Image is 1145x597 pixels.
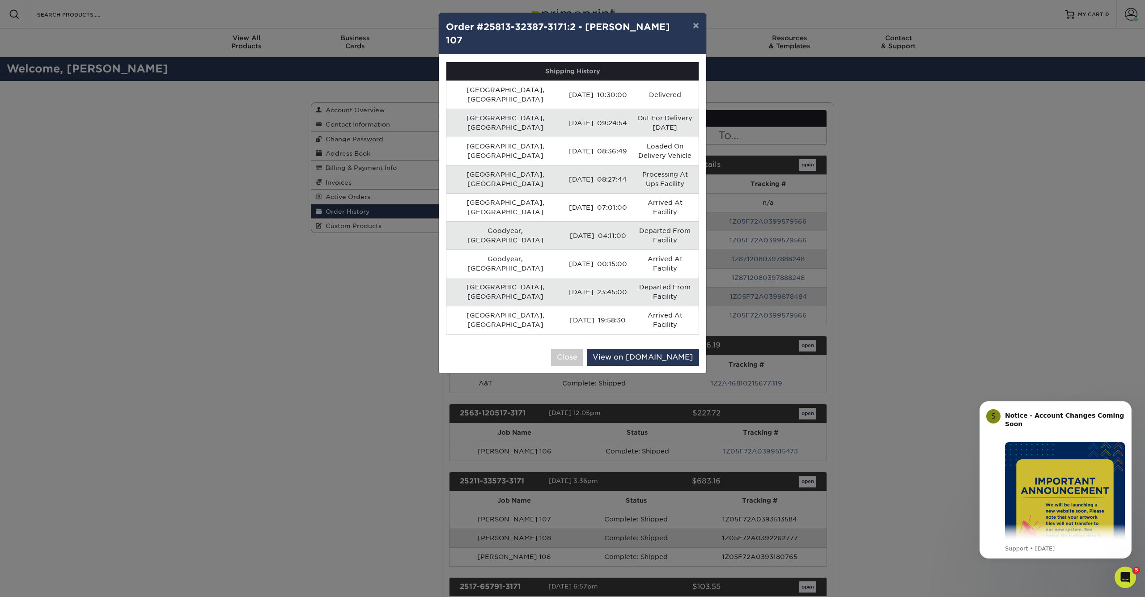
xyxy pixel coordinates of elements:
td: [GEOGRAPHIC_DATA], [GEOGRAPHIC_DATA] [446,137,564,165]
td: Departed From Facility [632,278,699,306]
td: Arrived At Facility [632,250,699,278]
td: Goodyear, [GEOGRAPHIC_DATA] [446,250,564,278]
td: [DATE] 08:27:44 [564,165,632,193]
td: [DATE] 19:58:30 [564,306,632,334]
td: [DATE] 07:01:00 [564,193,632,221]
td: [DATE] 04:11:00 [564,221,632,250]
iframe: Intercom notifications message [966,393,1145,564]
td: [GEOGRAPHIC_DATA], [GEOGRAPHIC_DATA] [446,193,564,221]
td: Arrived At Facility [632,306,699,334]
td: [DATE] 09:24:54 [564,109,632,137]
td: [GEOGRAPHIC_DATA], [GEOGRAPHIC_DATA] [446,278,564,306]
td: [GEOGRAPHIC_DATA], [GEOGRAPHIC_DATA] [446,165,564,193]
button: Close [551,349,583,366]
td: Loaded On Delivery Vehicle [632,137,699,165]
td: Departed From Facility [632,221,699,250]
button: × [686,13,706,38]
th: Shipping History [446,62,699,80]
iframe: Intercom live chat [1115,567,1136,588]
a: View on [DOMAIN_NAME] [587,349,699,366]
td: [DATE] 10:30:00 [564,80,632,109]
td: Goodyear, [GEOGRAPHIC_DATA] [446,221,564,250]
td: Out For Delivery [DATE] [632,109,699,137]
td: [GEOGRAPHIC_DATA], [GEOGRAPHIC_DATA] [446,109,564,137]
td: Delivered [632,80,699,109]
td: [DATE] 08:36:49 [564,137,632,165]
td: [DATE] 00:15:00 [564,250,632,278]
td: [GEOGRAPHIC_DATA], [GEOGRAPHIC_DATA] [446,306,564,334]
h4: Order #25813-32387-3171:2 - [PERSON_NAME] 107 [446,20,699,47]
td: Processing At Ups Facility [632,165,699,193]
span: 5 [1133,567,1140,574]
td: [GEOGRAPHIC_DATA], [GEOGRAPHIC_DATA] [446,80,564,109]
td: [DATE] 23:45:00 [564,278,632,306]
td: Arrived At Facility [632,193,699,221]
